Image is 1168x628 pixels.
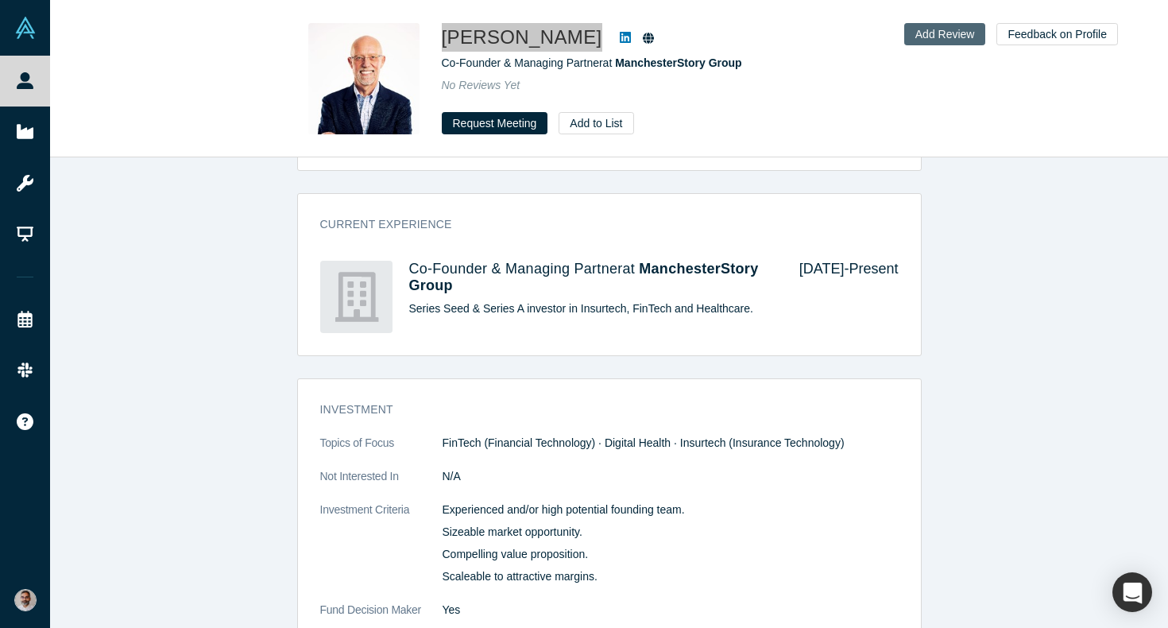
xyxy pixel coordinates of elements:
h1: [PERSON_NAME] [442,23,602,52]
button: Request Meeting [442,112,548,134]
a: ManchesterStory Group [615,56,741,69]
button: Add Review [904,23,986,45]
dt: Topics of Focus [320,435,443,468]
p: Experienced and/or high potential founding team. [443,502,899,518]
button: Feedback on Profile [996,23,1118,45]
dd: Yes [443,602,899,618]
dd: N/A [443,468,899,485]
a: ManchesterStory Group [409,261,759,294]
h3: Investment [320,401,876,418]
p: Scaleable to attractive margins. [443,568,899,585]
img: David Miles's Profile Image [308,23,420,134]
span: No Reviews Yet [442,79,520,91]
img: Alchemist Vault Logo [14,17,37,39]
dt: Investment Criteria [320,502,443,602]
h3: Current Experience [320,216,876,233]
div: [DATE] - Present [777,261,899,333]
img: Gotam Bhardwaj's Account [14,589,37,611]
h4: Co-Founder & Managing Partner at [409,261,777,295]
p: Compelling value proposition. [443,546,899,563]
span: FinTech (Financial Technology) · Digital Health · Insurtech (Insurance Technology) [443,436,845,449]
p: Series Seed & Series A investor in Insurtech, FinTech and Healthcare. [409,300,777,317]
dt: Not Interested In [320,468,443,502]
span: Co-Founder & Managing Partner at [442,56,742,69]
button: Add to List [559,112,633,134]
img: ManchesterStory Group's Logo [320,261,393,333]
p: Sizeable market opportunity. [443,524,899,541]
